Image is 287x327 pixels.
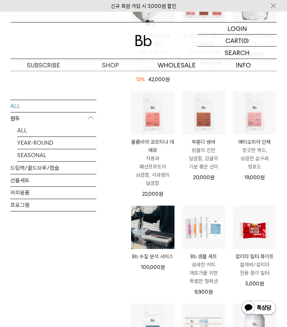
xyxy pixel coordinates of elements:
[233,206,276,249] img: 칼리타 필터 화이트
[233,253,276,261] p: 칼리타 필터 화이트
[233,138,276,171] a: 에티오피아 단체 향긋한 백도, 상큼한 살구와 청포도
[17,137,96,149] a: YEAR-ROUND
[198,23,277,35] a: LOGIN
[208,289,213,295] span: 원
[182,138,225,171] a: 부룬디 넴바 밤꿀의 진한 달콤함, 감귤의 기분 좋은 산미
[131,138,174,188] a: 콜롬비아 코르티나 데 예로 자몽과 패션프루트의 상큼함, 사과잼의 달콤함
[182,253,225,286] a: Bb 샘플 세트 섬세한 커피 애호가를 위한 특별한 컬렉션
[245,281,264,287] span: 5,000
[233,91,276,135] img: 에티오피아 단체
[10,199,96,211] a: 프로그램
[182,146,225,171] p: 밤꿀의 진한 달콤함, 감귤의 기분 좋은 산미
[233,261,276,277] p: 클레버/칼리타 전용 종이 필터
[10,59,77,71] a: SUBSCRIBE
[136,76,145,84] div: 12%
[182,138,225,146] p: 부룬디 넴바
[225,47,249,59] p: SEARCH
[10,100,96,112] a: ALL
[241,300,277,317] img: 카카오톡 채널 1:1 채팅 버튼
[131,155,174,188] p: 자몽과 패션프루트의 상큼함, 사과잼의 달콤함
[10,174,96,186] a: 선물세트
[225,35,242,46] p: CART
[131,253,174,261] a: Bb 수질 분석 서비스
[77,59,144,71] a: SHOP
[244,175,265,181] span: 19,000
[182,206,225,249] img: Bb 샘플 세트
[242,35,249,46] p: (0)
[210,175,214,181] span: 원
[131,138,174,155] p: 콜롬비아 코르티나 데 예로
[165,77,170,83] span: 원
[10,112,96,125] p: 원두
[159,191,163,197] span: 원
[148,77,170,83] span: 42,000
[141,264,165,271] span: 100,000
[259,281,264,287] span: 원
[10,162,96,174] a: 드립백/콜드브루/캡슐
[210,59,277,71] p: INFO
[182,261,225,286] p: 섬세한 커피 애호가를 위한 특별한 컬렉션
[182,253,225,261] p: Bb 샘플 세트
[10,187,96,199] a: 커피용품
[143,59,210,71] p: WHOLESALE
[131,206,174,249] img: Bb 수질 분석 서비스
[260,175,265,181] span: 원
[194,289,213,295] span: 9,900
[233,146,276,171] p: 향긋한 백도, 상큼한 살구와 청포도
[17,149,96,161] a: SEASONAL
[142,191,163,197] span: 22,000
[160,264,165,271] span: 원
[227,23,247,34] p: LOGIN
[193,175,214,181] span: 20,000
[233,138,276,146] p: 에티오피아 단체
[135,35,152,46] img: 로고
[111,3,176,9] a: 신규 회원 가입 시 3,000원 할인
[233,253,276,277] a: 칼리타 필터 화이트 클레버/칼리타 전용 종이 필터
[198,35,277,47] a: CART (0)
[17,124,96,137] a: ALL
[131,91,174,135] img: 콜롬비아 코르티나 데 예로
[182,91,225,135] img: 부룬디 넴바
